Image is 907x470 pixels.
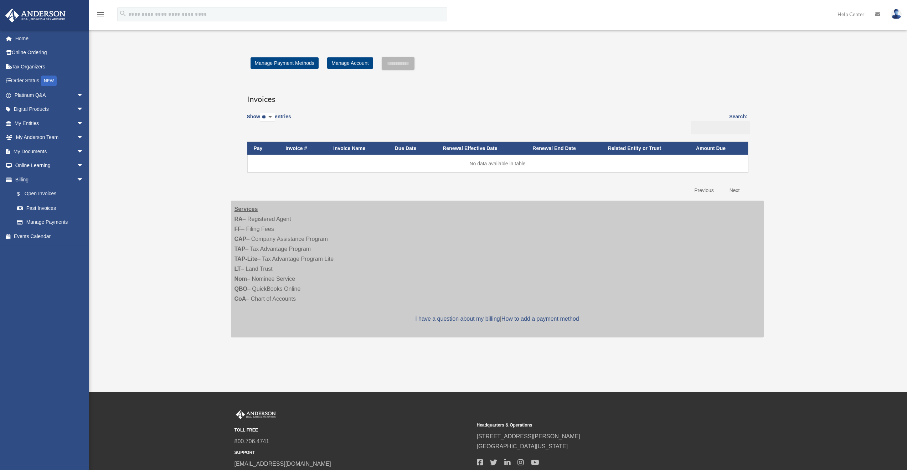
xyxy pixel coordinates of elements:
th: Related Entity or Trust: activate to sort column ascending [602,142,690,155]
a: Platinum Q&Aarrow_drop_down [5,88,94,102]
img: User Pic [891,9,902,19]
span: arrow_drop_down [77,144,91,159]
a: 800.706.4741 [235,438,269,444]
a: Manage Payments [10,215,91,229]
img: Anderson Advisors Platinum Portal [3,9,68,22]
a: Home [5,31,94,46]
a: How to add a payment method [501,316,579,322]
a: menu [96,12,105,19]
strong: Nom [235,276,247,282]
a: Next [724,183,745,198]
i: menu [96,10,105,19]
a: Billingarrow_drop_down [5,172,91,187]
th: Invoice #: activate to sort column ascending [279,142,327,155]
a: My Anderson Teamarrow_drop_down [5,130,94,145]
label: Show entries [247,112,291,129]
small: Headquarters & Operations [477,422,714,429]
strong: RA [235,216,243,222]
img: Anderson Advisors Platinum Portal [235,410,277,419]
th: Pay: activate to sort column descending [247,142,279,155]
span: arrow_drop_down [77,102,91,117]
th: Renewal End Date: activate to sort column ascending [526,142,601,155]
span: arrow_drop_down [77,159,91,173]
th: Renewal Effective Date: activate to sort column ascending [436,142,526,155]
strong: TAP-Lite [235,256,258,262]
span: $ [21,190,25,198]
a: Digital Productsarrow_drop_down [5,102,94,117]
span: arrow_drop_down [77,172,91,187]
th: Invoice Name: activate to sort column ascending [327,142,388,155]
select: Showentries [260,113,275,122]
strong: FF [235,226,242,232]
small: TOLL FREE [235,427,472,434]
th: Amount Due: activate to sort column ascending [690,142,748,155]
label: Search: [688,112,748,134]
a: Events Calendar [5,229,94,243]
small: SUPPORT [235,449,472,456]
strong: CoA [235,296,246,302]
a: Manage Account [327,57,373,69]
h3: Invoices [247,87,748,105]
span: arrow_drop_down [77,116,91,131]
span: arrow_drop_down [77,88,91,103]
td: No data available in table [247,155,748,172]
a: [EMAIL_ADDRESS][DOMAIN_NAME] [235,461,331,467]
strong: QBO [235,286,247,292]
a: Previous [689,183,719,198]
strong: Services [235,206,258,212]
strong: TAP [235,246,246,252]
a: $Open Invoices [10,187,87,201]
a: Past Invoices [10,201,91,215]
strong: LT [235,266,241,272]
a: Online Learningarrow_drop_down [5,159,94,173]
input: Search: [691,121,750,134]
div: NEW [41,76,57,86]
a: [STREET_ADDRESS][PERSON_NAME] [477,433,580,439]
a: Tax Organizers [5,60,94,74]
a: My Entitiesarrow_drop_down [5,116,94,130]
th: Due Date: activate to sort column ascending [388,142,437,155]
strong: CAP [235,236,247,242]
i: search [119,10,127,17]
a: [GEOGRAPHIC_DATA][US_STATE] [477,443,568,449]
span: arrow_drop_down [77,130,91,145]
a: Manage Payment Methods [251,57,319,69]
a: My Documentsarrow_drop_down [5,144,94,159]
a: Order StatusNEW [5,74,94,88]
div: – Registered Agent – Filing Fees – Company Assistance Program – Tax Advantage Program – Tax Advan... [231,201,764,337]
p: | [235,314,760,324]
a: Online Ordering [5,46,94,60]
a: I have a question about my billing [415,316,500,322]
